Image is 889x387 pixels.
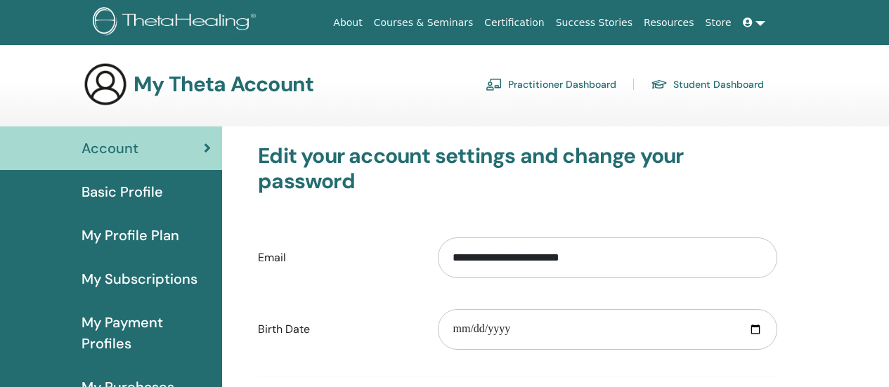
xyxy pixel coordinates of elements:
[82,181,163,202] span: Basic Profile
[93,7,261,39] img: logo.png
[327,10,368,36] a: About
[638,10,700,36] a: Resources
[550,10,638,36] a: Success Stories
[486,78,502,91] img: chalkboard-teacher.svg
[82,268,197,289] span: My Subscriptions
[486,73,616,96] a: Practitioner Dashboard
[651,79,668,91] img: graduation-cap.svg
[82,138,138,159] span: Account
[247,244,427,271] label: Email
[82,225,179,246] span: My Profile Plan
[700,10,737,36] a: Store
[83,62,128,107] img: generic-user-icon.jpg
[651,73,764,96] a: Student Dashboard
[82,312,211,354] span: My Payment Profiles
[247,316,427,343] label: Birth Date
[134,72,313,97] h3: My Theta Account
[368,10,479,36] a: Courses & Seminars
[479,10,550,36] a: Certification
[258,143,777,194] h3: Edit your account settings and change your password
